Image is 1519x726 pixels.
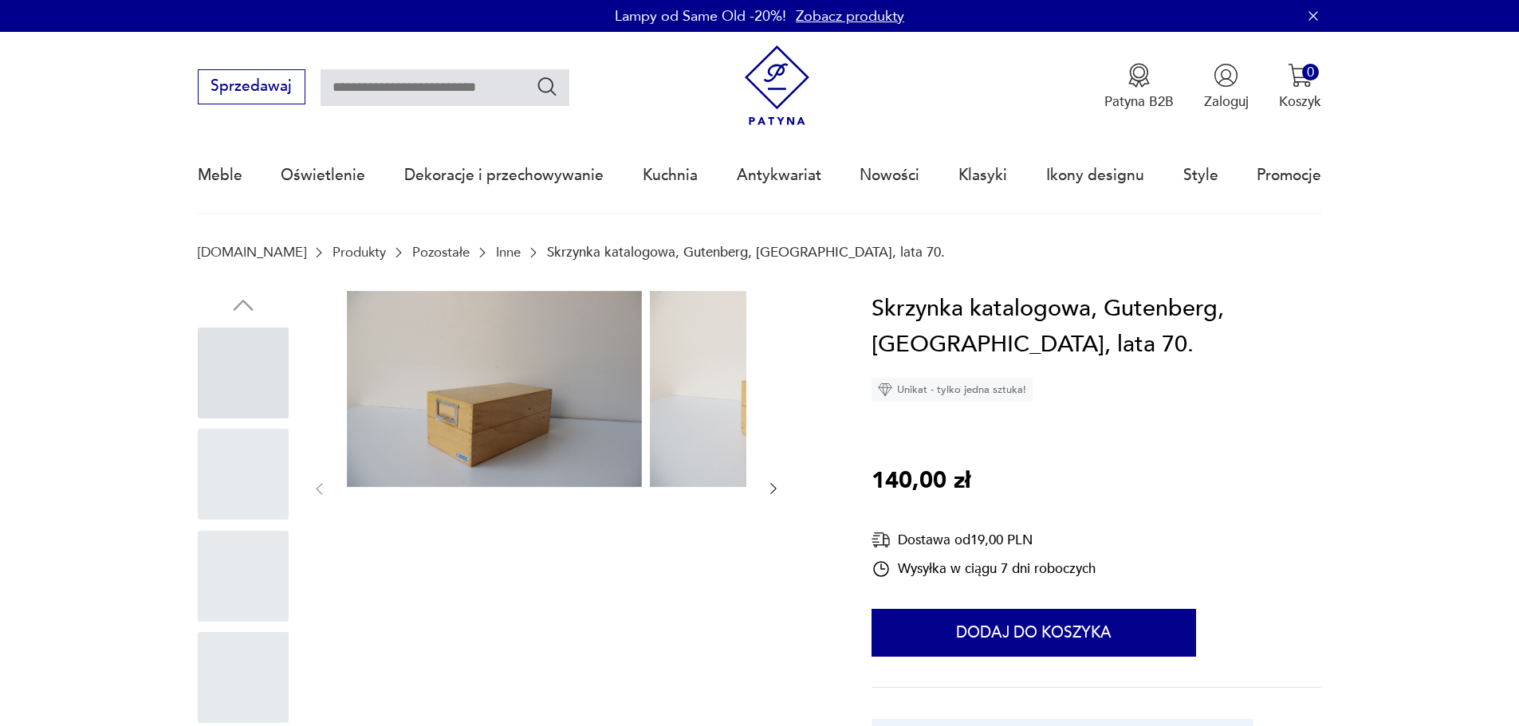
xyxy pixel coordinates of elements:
[872,559,1096,579] div: Wysyłka w ciągu 7 dni roboczych
[1279,92,1321,111] p: Koszyk
[1302,64,1319,80] div: 0
[872,609,1196,657] button: Dodaj do koszyka
[1104,92,1174,111] p: Patyna B2B
[1104,63,1174,111] a: Ikona medaluPatyna B2B
[1204,92,1249,111] p: Zaloguj
[872,530,1096,550] div: Dostawa od 19,00 PLN
[333,245,386,260] a: Produkty
[1104,63,1174,111] button: Patyna B2B
[872,378,1033,402] div: Unikat - tylko jedna sztuka!
[643,139,698,212] a: Kuchnia
[1288,63,1312,88] img: Ikona koszyka
[536,75,559,98] button: Szukaj
[281,139,365,212] a: Oświetlenie
[1183,139,1218,212] a: Style
[737,139,821,212] a: Antykwariat
[872,463,970,500] p: 140,00 zł
[860,139,919,212] a: Nowości
[1204,63,1249,111] button: Zaloguj
[198,139,242,212] a: Meble
[650,291,945,488] img: Zdjęcie produktu Skrzynka katalogowa, Gutenberg, Niemcy, lata 70.
[198,81,305,94] a: Sprzedawaj
[1046,139,1144,212] a: Ikony designu
[1279,63,1321,111] button: 0Koszyk
[872,291,1321,363] h1: Skrzynka katalogowa, Gutenberg, [GEOGRAPHIC_DATA], lata 70.
[1257,139,1321,212] a: Promocje
[872,530,891,550] img: Ikona dostawy
[1214,63,1238,88] img: Ikonka użytkownika
[412,245,470,260] a: Pozostałe
[796,6,904,26] a: Zobacz produkty
[878,383,892,397] img: Ikona diamentu
[958,139,1007,212] a: Klasyki
[737,45,817,126] img: Patyna - sklep z meblami i dekoracjami vintage
[404,139,604,212] a: Dekoracje i przechowywanie
[496,245,521,260] a: Inne
[198,245,306,260] a: [DOMAIN_NAME]
[347,291,642,488] img: Zdjęcie produktu Skrzynka katalogowa, Gutenberg, Niemcy, lata 70.
[198,69,305,104] button: Sprzedawaj
[615,6,786,26] p: Lampy od Same Old -20%!
[547,245,945,260] p: Skrzynka katalogowa, Gutenberg, [GEOGRAPHIC_DATA], lata 70.
[1127,63,1151,88] img: Ikona medalu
